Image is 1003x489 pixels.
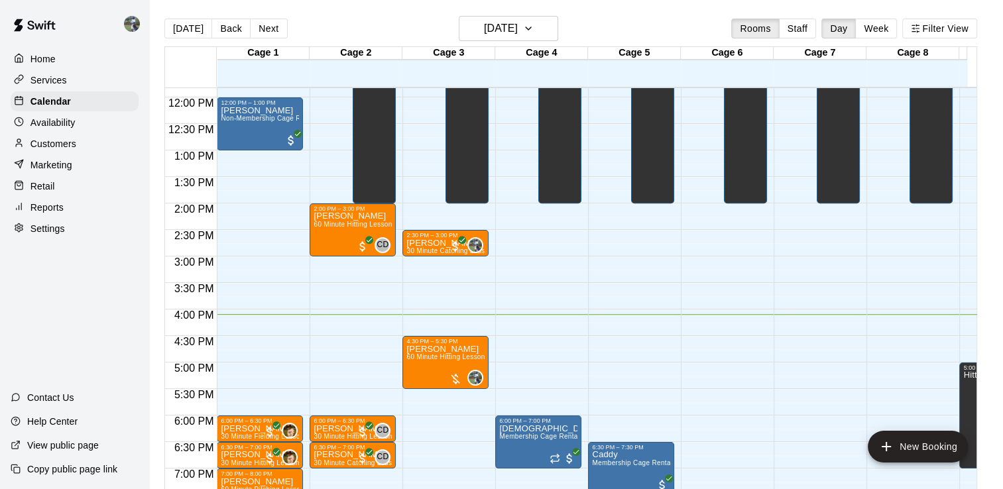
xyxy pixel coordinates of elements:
span: All customers have paid [563,452,576,465]
button: Week [855,19,897,38]
div: 6:00 PM – 6:30 PM: Wyatt Caddy [217,415,303,442]
div: 6:30 PM – 7:00 PM [314,444,392,451]
span: Membership Cage Rental [592,459,672,466]
div: Customers [11,134,139,154]
span: 60 Minute Hitting Lesson [314,221,392,228]
div: Ryan Maylie [121,11,149,37]
p: Services [30,74,67,87]
span: CD [377,239,388,252]
span: Carter Davis [380,237,390,253]
p: Reports [30,201,64,214]
button: Day [821,19,856,38]
p: Customers [30,137,76,150]
img: Yareb Martinez [283,424,296,437]
div: Cage 5 [588,47,681,60]
div: 12:00 PM – 1:00 PM: Ronn Rothwell [217,97,303,150]
div: 7:00 PM – 8:00 PM [221,470,299,477]
a: Marketing [11,155,139,175]
span: Recurring event [550,453,560,464]
span: 5:00 PM [171,362,217,374]
span: 1:30 PM [171,177,217,188]
div: Cage 6 [681,47,774,60]
div: 6:00 PM – 6:30 PM [221,417,299,424]
p: Retail [30,180,55,193]
span: 6:30 PM [171,442,217,453]
div: Ryan Maylie [467,237,483,253]
div: Yareb Martinez [282,423,298,439]
div: Cage 4 [495,47,588,60]
a: Services [11,70,139,90]
span: 3:30 PM [171,283,217,294]
div: Carter Davis [375,449,390,465]
span: 2:30 PM [171,230,217,241]
h6: [DATE] [484,19,518,38]
p: Copy public page link [27,462,117,476]
a: Calendar [11,91,139,111]
p: View public page [27,439,99,452]
div: Carter Davis [375,423,390,439]
div: Settings [11,219,139,239]
div: Cage 8 [866,47,959,60]
span: 30 Minute Catching Lesson [406,247,493,254]
a: Availability [11,113,139,133]
div: Ryan Maylie [467,370,483,386]
span: 1:00 PM [171,150,217,162]
button: Staff [779,19,817,38]
span: Non-Membership Cage Rental [221,115,316,122]
div: 2:00 PM – 3:00 PM [314,205,392,212]
span: Carter Davis [380,423,390,439]
div: 4:30 PM – 5:30 PM [406,338,485,345]
img: Ryan Maylie [469,371,482,384]
button: Rooms [731,19,779,38]
p: Settings [30,222,65,235]
span: 30 Minute Hitting Lesson [221,459,299,466]
button: add [868,431,968,462]
div: 6:00 PM – 6:30 PM [314,417,392,424]
span: Yareb Martinez [287,423,298,439]
p: Contact Us [27,391,74,404]
span: All customers have paid [284,134,298,147]
span: 4:00 PM [171,309,217,321]
span: All customers have paid [449,240,462,253]
span: 30 Minute Catching Lesson [314,459,400,466]
div: Cage 7 [774,47,866,60]
div: 6:30 PM – 7:00 PM [221,444,299,451]
div: 6:00 PM – 7:00 PM [499,417,577,424]
span: 2:00 PM [171,203,217,215]
span: 3:00 PM [171,256,217,268]
span: Membership Cage Rental [499,433,579,440]
div: Cage 2 [310,47,402,60]
img: Yareb Martinez [283,451,296,464]
div: 6:30 PM – 7:00 PM: Ziggy Nalls [217,442,303,468]
div: 6:30 PM – 7:00 PM: Wyatt Willis [310,442,396,468]
img: Ryan Maylie [124,16,140,32]
a: Retail [11,176,139,196]
div: Carter Davis [375,237,390,253]
span: 4:30 PM [171,336,217,347]
span: 7:00 PM [171,468,217,480]
a: Reports [11,197,139,217]
div: 2:30 PM – 3:00 PM [406,232,485,239]
span: All customers have paid [356,452,369,465]
button: [DATE] [164,19,212,38]
div: 4:30 PM – 5:30 PM: 60 Minute Hitting Lesson [402,336,489,389]
p: Calendar [30,95,71,108]
div: Home [11,49,139,69]
span: 30 Minute Fielding Lesson [221,433,304,440]
span: 5:30 PM [171,389,217,400]
button: [DATE] [459,16,558,41]
div: Cage 3 [402,47,495,60]
p: Help Center [27,415,78,428]
span: Ryan Maylie [473,237,483,253]
span: CD [377,451,388,464]
span: 6:00 PM [171,415,217,427]
div: 6:00 PM – 6:30 PM: Caleb Rife [310,415,396,442]
p: Availability [30,116,76,129]
span: 60 Minute Hitting Lesson [406,353,485,360]
span: Ryan Maylie [473,370,483,386]
span: CD [377,424,388,437]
